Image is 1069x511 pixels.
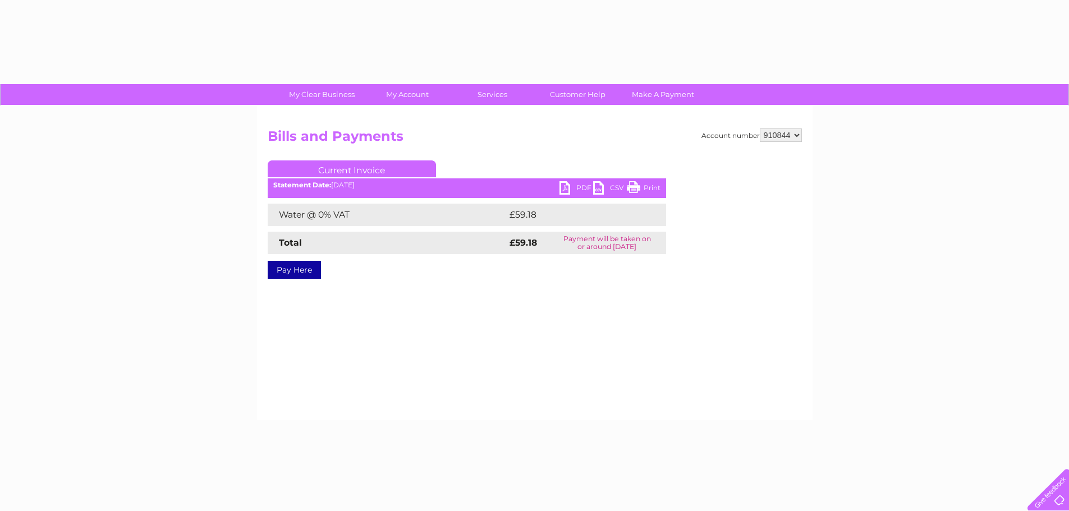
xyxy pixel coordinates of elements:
[268,160,436,177] a: Current Invoice
[446,84,539,105] a: Services
[268,181,666,189] div: [DATE]
[507,204,643,226] td: £59.18
[268,128,802,150] h2: Bills and Payments
[268,204,507,226] td: Water @ 0% VAT
[510,237,537,248] strong: £59.18
[531,84,624,105] a: Customer Help
[548,232,666,254] td: Payment will be taken on or around [DATE]
[273,181,331,189] b: Statement Date:
[701,128,802,142] div: Account number
[279,237,302,248] strong: Total
[593,181,627,197] a: CSV
[617,84,709,105] a: Make A Payment
[276,84,368,105] a: My Clear Business
[268,261,321,279] a: Pay Here
[627,181,660,197] a: Print
[361,84,453,105] a: My Account
[559,181,593,197] a: PDF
